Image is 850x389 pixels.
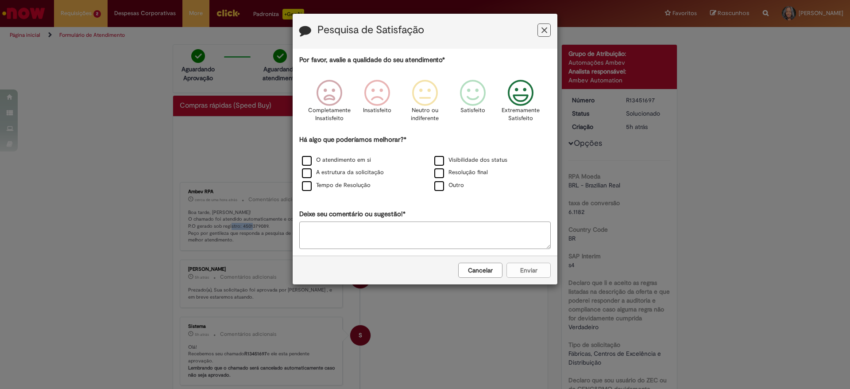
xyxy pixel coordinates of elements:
p: Completamente Insatisfeito [308,106,351,123]
label: Por favor, avalie a qualidade do seu atendimento* [299,55,445,65]
label: O atendimento em si [302,156,371,164]
p: Satisfeito [460,106,485,115]
div: Completamente Insatisfeito [306,73,352,134]
label: Resolução final [434,168,488,177]
p: Extremamente Satisfeito [502,106,540,123]
label: A estrutura da solicitação [302,168,384,177]
label: Tempo de Resolução [302,181,371,190]
label: Deixe seu comentário ou sugestão!* [299,210,406,219]
p: Neutro ou indiferente [409,106,441,123]
div: Insatisfeito [355,73,400,134]
div: Neutro ou indiferente [402,73,448,134]
p: Insatisfeito [363,106,391,115]
div: Extremamente Satisfeito [498,73,543,134]
label: Visibilidade dos status [434,156,507,164]
div: Satisfeito [450,73,495,134]
div: Há algo que poderíamos melhorar?* [299,135,551,192]
label: Outro [434,181,464,190]
label: Pesquisa de Satisfação [317,24,424,36]
button: Cancelar [458,263,502,278]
